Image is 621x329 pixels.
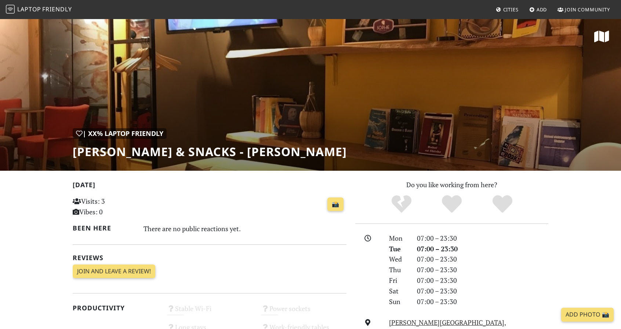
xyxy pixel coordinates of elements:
[503,6,519,13] span: Cities
[426,194,477,214] div: Yes
[493,3,522,16] a: Cities
[413,286,553,296] div: 07:00 – 23:30
[73,181,346,192] h2: [DATE]
[565,6,610,13] span: Join Community
[73,196,158,217] p: Visits: 3 Vibes: 0
[385,244,413,254] div: Tue
[385,286,413,296] div: Sat
[327,197,344,211] a: 📸
[73,128,167,139] div: | XX% Laptop Friendly
[477,194,528,214] div: Definitely!
[385,265,413,275] div: Thu
[73,224,135,232] h2: Been here
[6,5,15,14] img: LaptopFriendly
[555,3,613,16] a: Join Community
[413,296,553,307] div: 07:00 – 23:30
[413,265,553,275] div: 07:00 – 23:30
[6,3,72,16] a: LaptopFriendly LaptopFriendly
[385,296,413,307] div: Sun
[413,233,553,244] div: 07:00 – 23:30
[73,254,346,262] h2: Reviews
[526,3,550,16] a: Add
[385,275,413,286] div: Fri
[257,303,351,321] div: Power sockets
[413,275,553,286] div: 07:00 – 23:30
[561,308,614,322] a: Add Photo 📸
[385,254,413,265] div: Wed
[537,6,547,13] span: Add
[73,145,347,159] h1: [PERSON_NAME] & Snacks - [PERSON_NAME]
[144,223,347,234] div: There are no public reactions yet.
[413,254,553,265] div: 07:00 – 23:30
[163,303,257,321] div: Stable Wi-Fi
[73,304,158,312] h2: Productivity
[42,5,72,13] span: Friendly
[413,244,553,254] div: 07:00 – 23:30
[73,265,155,278] a: Join and leave a review!
[355,180,548,190] p: Do you like working from here?
[376,194,427,214] div: No
[17,5,41,13] span: Laptop
[385,233,413,244] div: Mon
